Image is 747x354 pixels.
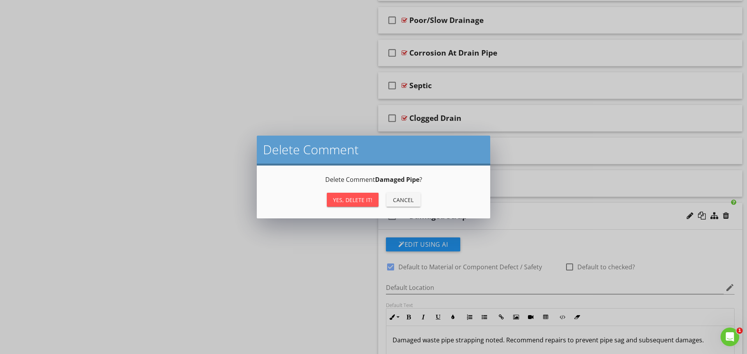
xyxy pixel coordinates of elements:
button: Cancel [386,193,421,207]
span: 1 [736,328,743,334]
button: Yes, Delete it! [327,193,379,207]
h2: Delete Comment [263,142,484,157]
div: Yes, Delete it! [333,196,372,204]
p: Delete Comment ? [266,175,481,184]
strong: Damaged Pipe [375,175,419,184]
div: Cancel [393,196,414,204]
iframe: Intercom live chat [721,328,739,346]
